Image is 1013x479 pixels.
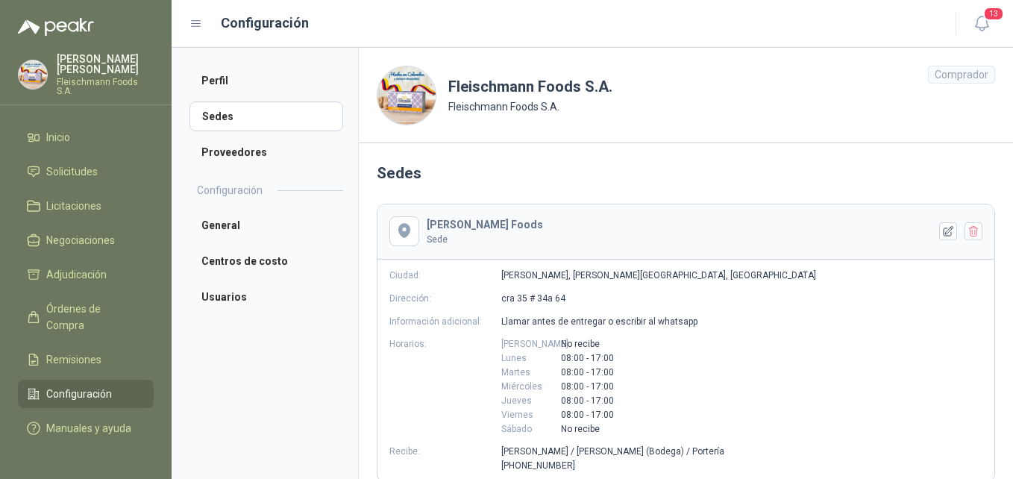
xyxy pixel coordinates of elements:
span: Negociaciones [46,232,115,248]
p: Horarios: [389,337,501,436]
span: 08:00 - 17:00 [561,366,614,380]
span: Jueves [501,394,561,408]
a: Centros de costo [189,246,343,276]
a: Manuales y ayuda [18,414,154,442]
a: Solicitudes [18,157,154,186]
img: Company Logo [377,66,436,125]
span: 08:00 - 17:00 [561,394,614,408]
span: Licitaciones [46,198,101,214]
span: [PERSON_NAME] [501,337,561,351]
span: Lunes [501,351,561,366]
h3: [PERSON_NAME] Foods [427,216,543,233]
p: Información adicional: [389,315,501,329]
h2: Configuración [197,182,263,198]
span: Inicio [46,129,70,145]
p: Llamar antes de entregar o escribir al whatsapp [501,315,697,329]
a: Licitaciones [18,192,154,220]
a: Remisiones [18,345,154,374]
span: [PHONE_NUMBER] [501,459,724,473]
span: Configuración [46,386,112,402]
a: Proveedores [189,137,343,167]
p: Sede [427,233,543,247]
p: [PERSON_NAME], [PERSON_NAME][GEOGRAPHIC_DATA], [GEOGRAPHIC_DATA] [501,269,816,283]
p: Ciudad: [389,269,501,283]
span: Remisiones [46,351,101,368]
a: Sedes [189,101,343,131]
span: Martes [501,366,561,380]
h2: Sedes [377,161,995,186]
img: Logo peakr [18,18,94,36]
button: 13 [968,10,995,37]
span: 13 [983,7,1004,21]
span: Órdenes de Compra [46,301,139,334]
p: Recibe: [389,445,501,473]
span: Manuales y ayuda [46,420,131,436]
a: Adjudicación [18,260,154,289]
span: Sábado [501,422,561,436]
span: Solicitudes [46,163,98,180]
p: Fleischmann Foods S.A. [448,98,612,115]
span: Adjudicación [46,266,107,283]
span: 08:00 - 17:00 [561,408,614,422]
a: Órdenes de Compra [18,295,154,339]
span: [PERSON_NAME] / [PERSON_NAME] (Bodega) / Portería [501,445,724,459]
a: General [189,210,343,240]
a: Negociaciones [18,226,154,254]
p: cra 35 # 34a 64 [501,292,565,306]
p: [PERSON_NAME] [PERSON_NAME] [57,54,154,75]
span: 08:00 - 17:00 [561,351,614,366]
span: No recibe [561,422,614,436]
span: Miércoles [501,380,561,394]
p: Fleischmann Foods S.A. [57,78,154,96]
img: Company Logo [19,60,47,89]
span: No recibe [561,337,614,351]
p: Dirección: [389,292,501,306]
h1: Configuración [221,13,309,34]
h1: Fleischmann Foods S.A. [448,75,612,98]
a: Perfil [189,66,343,96]
div: Comprador [928,66,995,84]
span: 08:00 - 17:00 [561,380,614,394]
a: Usuarios [189,282,343,312]
a: Configuración [18,380,154,408]
span: Viernes [501,408,561,422]
a: Inicio [18,123,154,151]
